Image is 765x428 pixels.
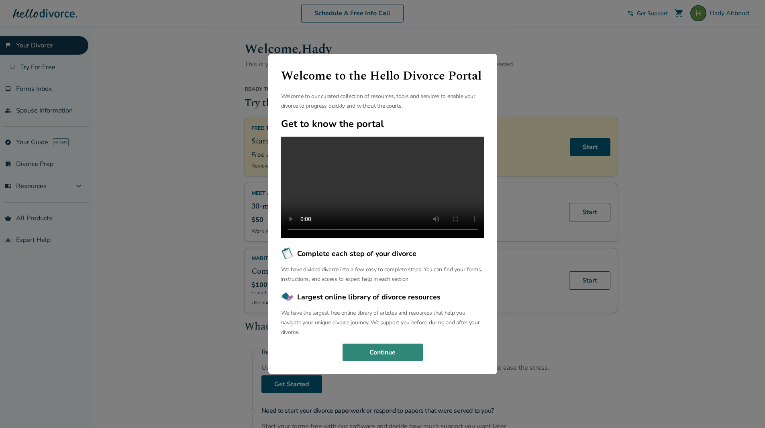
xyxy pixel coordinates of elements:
[281,265,484,284] p: We have divided divorce into a few easy to complete steps. You can find your forms, instructions,...
[281,117,484,130] h2: Get to know the portal
[281,291,294,303] img: Largest online library of divorce resources
[725,389,765,428] iframe: Chat Widget
[281,247,294,260] img: Complete each step of your divorce
[281,308,484,337] p: We have the largest free online library of articles and resources that help you navigate your uni...
[343,344,423,361] button: Continue
[297,248,416,259] span: Complete each step of your divorce
[281,67,484,85] h1: Welcome to the Hello Divorce Portal
[297,292,441,302] span: Largest online library of divorce resources
[281,92,484,111] p: Welcome to our curated collection of resources, tools and services to enable your divorce to prog...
